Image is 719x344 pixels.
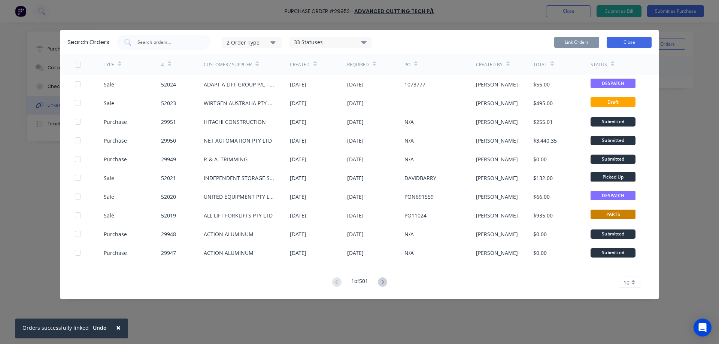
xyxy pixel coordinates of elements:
div: 52019 [161,211,176,219]
div: N/A [404,249,414,257]
div: ALL LIFT FORKLIFTS PTY LTD [204,211,273,219]
div: [DATE] [347,193,364,201]
div: [PERSON_NAME] [476,137,518,144]
div: 33 Statuses [289,38,371,46]
div: Open Intercom Messenger [694,319,712,337]
div: $3,440.35 [533,137,557,144]
button: Undo [89,322,111,334]
div: 29951 [161,118,176,126]
div: [PERSON_NAME] [476,118,518,126]
div: $55.00 [533,80,550,88]
div: [PERSON_NAME] [476,80,518,88]
div: 29948 [161,230,176,238]
div: Sale [104,211,114,219]
div: DAVIDBARRY [404,174,436,182]
div: N/A [404,118,414,126]
button: 2 Order Type [222,37,282,48]
span: PARTS [591,210,635,219]
div: P. & A. TRIMMING [204,155,248,163]
div: [PERSON_NAME] [476,174,518,182]
div: [DATE] [290,230,306,238]
div: [PERSON_NAME] [476,230,518,238]
div: ADAPT A LIFT GROUP P/L - TRUGANINA [204,80,275,88]
div: $255.01 [533,118,553,126]
div: $132.00 [533,174,553,182]
div: Purchase [104,249,127,257]
div: $495.00 [533,99,553,107]
div: 1 of 501 [351,277,368,288]
div: Created [290,61,310,68]
div: 52023 [161,99,176,107]
div: Required [347,61,369,68]
div: Sale [104,193,114,201]
input: Search orders... [137,39,199,46]
div: [DATE] [290,80,306,88]
div: Submitted [591,155,635,164]
div: Purchase [104,137,127,144]
div: Purchase [104,155,127,163]
div: 52024 [161,80,176,88]
div: ACTION ALUMINUM [204,249,254,257]
div: [DATE] [290,249,306,257]
div: $0.00 [533,155,547,163]
div: Purchase [104,118,127,126]
div: Customer / Supplier [204,61,252,68]
div: $66.00 [533,193,550,201]
span: DESPATCH [591,191,635,200]
div: [DATE] [290,193,306,201]
div: 52021 [161,174,176,182]
div: [DATE] [347,137,364,144]
div: Sale [104,80,114,88]
span: Draft [591,97,635,107]
div: [DATE] [347,230,364,238]
div: [DATE] [347,174,364,182]
div: Submitted [591,136,635,145]
div: Sale [104,174,114,182]
div: [DATE] [347,118,364,126]
div: $0.00 [533,249,547,257]
div: 1073777 [404,80,425,88]
div: Submitted [591,117,635,127]
div: 29949 [161,155,176,163]
div: [PERSON_NAME] [476,249,518,257]
div: Orders successfully linked [22,324,89,332]
div: $935.00 [533,211,553,219]
div: [DATE] [290,118,306,126]
div: Search Orders [67,38,109,47]
div: PO [404,61,410,68]
span: × [116,322,121,333]
div: Submitted [591,248,635,258]
div: [PERSON_NAME] [476,155,518,163]
div: [DATE] [347,155,364,163]
div: Total [533,61,547,68]
div: Purchase [104,230,127,238]
div: Created By [476,61,503,68]
div: HITACHI CONSTRUCTION [204,118,266,126]
div: UNITED EQUIPMENT PTY LTD - [GEOGRAPHIC_DATA] [204,193,275,201]
div: $0.00 [533,230,547,238]
div: Status [591,61,607,68]
div: [DATE] [290,174,306,182]
div: N/A [404,230,414,238]
button: Close [607,37,652,48]
div: INDEPENDENT STORAGE SYSTEMS ([GEOGRAPHIC_DATA]) PTY LTD [204,174,275,182]
div: N/A [404,137,414,144]
div: 52020 [161,193,176,201]
div: Sale [104,99,114,107]
div: [DATE] [347,80,364,88]
div: [PERSON_NAME] [476,211,518,219]
div: NET AUTOMATION PTY LTD [204,137,272,144]
div: 29950 [161,137,176,144]
button: Close [109,319,128,337]
div: [PERSON_NAME] [476,99,518,107]
div: WIRTGEN AUSTRALIA PTY LTD [204,99,275,107]
div: [PERSON_NAME] [476,193,518,201]
button: Link Orders [554,37,599,48]
div: 29947 [161,249,176,257]
span: Picked Up [591,172,635,182]
div: PO11024 [404,211,427,219]
div: N/A [404,155,414,163]
div: # [161,61,164,68]
div: [DATE] [290,99,306,107]
div: ACTION ALUMINUM [204,230,254,238]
